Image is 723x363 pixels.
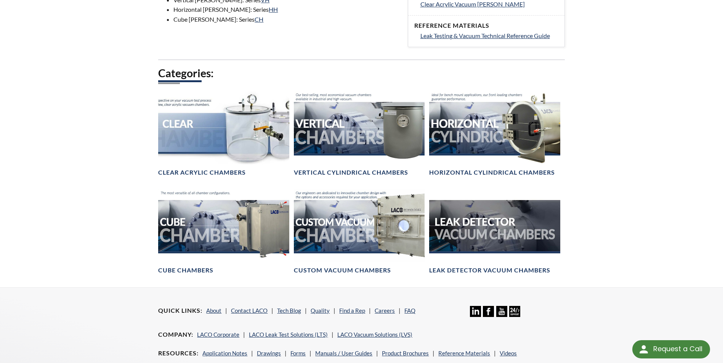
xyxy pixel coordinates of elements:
a: Drawings [257,350,281,357]
a: Videos [500,350,517,357]
a: Tech Blog [277,307,301,314]
a: Find a Rep [339,307,365,314]
a: Contact LACO [231,307,268,314]
h4: Company [158,331,193,339]
a: Careers [375,307,395,314]
h4: Horizontal Cylindrical Chambers [429,169,555,177]
h4: Leak Detector Vacuum Chambers [429,266,550,274]
a: Manuals / User Guides [315,350,372,357]
h4: Vertical Cylindrical Chambers [294,169,408,177]
div: Request a Call [632,340,710,358]
a: Clear Chambers headerClear Acrylic Chambers [158,91,289,177]
a: Application Notes [202,350,247,357]
a: 24/7 Support [509,311,520,318]
h4: Cube Chambers [158,266,213,274]
a: LACO Corporate [197,331,239,338]
a: FAQ [404,307,415,314]
a: Quality [311,307,330,314]
span: Clear Acrylic Vacuum [PERSON_NAME] [420,0,525,8]
a: Product Brochures [382,350,429,357]
h4: Quick Links [158,307,202,315]
a: Custom Vacuum Chamber headerCustom Vacuum Chambers [294,189,425,275]
li: Cube [PERSON_NAME]: Series [173,14,398,24]
h4: Custom Vacuum Chambers [294,266,391,274]
img: round button [638,343,650,355]
a: Forms [290,350,306,357]
a: Reference Materials [438,350,490,357]
a: LACO Vacuum Solutions (LVS) [337,331,412,338]
a: CH [255,16,263,23]
a: Vertical Vacuum Chambers headerVertical Cylindrical Chambers [294,91,425,177]
h2: Categories: [158,66,564,80]
a: Leak Test Vacuum Chambers headerLeak Detector Vacuum Chambers [429,189,560,275]
a: HH [269,6,278,13]
a: Cube Chambers headerCube Chambers [158,189,289,275]
span: Leak Testing & Vacuum Technical Reference Guide [420,32,550,39]
div: Request a Call [653,340,702,358]
a: Leak Testing & Vacuum Technical Reference Guide [420,31,558,41]
a: Horizontal Cylindrical headerHorizontal Cylindrical Chambers [429,91,560,177]
h4: Clear Acrylic Chambers [158,169,246,177]
li: Horizontal [PERSON_NAME]: Series [173,5,398,14]
h4: Reference Materials [414,22,558,30]
h4: Resources [158,349,199,357]
a: About [206,307,221,314]
img: 24/7 Support Icon [509,306,520,317]
a: LACO Leak Test Solutions (LTS) [249,331,328,338]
